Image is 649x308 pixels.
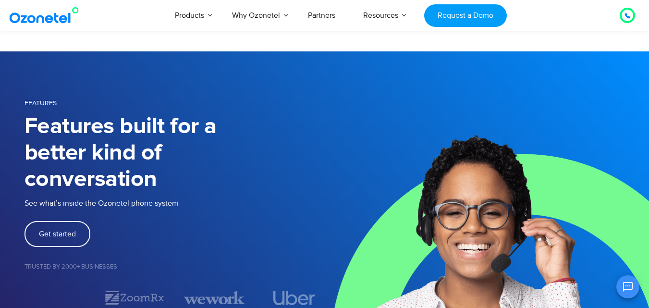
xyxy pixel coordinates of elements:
h1: Features built for a better kind of conversation [24,113,325,193]
div: Image Carousel [24,289,325,306]
div: 3 / 7 [184,289,245,306]
div: 2 / 7 [104,289,165,306]
img: wework [184,289,245,306]
a: Get started [24,221,90,247]
div: 4 / 7 [264,291,324,305]
p: See what’s inside the Ozonetel phone system [24,197,325,209]
button: Open chat [616,275,639,298]
img: uber [273,291,315,305]
span: Get started [39,230,76,238]
h5: Trusted by 2000+ Businesses [24,264,325,270]
div: 1 / 7 [24,292,85,304]
a: Request a Demo [424,4,506,27]
img: zoomrx [104,289,165,306]
span: FEATURES [24,99,57,107]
